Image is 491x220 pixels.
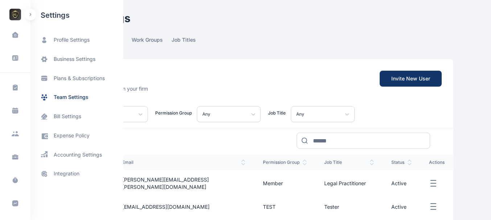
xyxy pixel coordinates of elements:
span: work groups [132,36,163,47]
a: plans & subscriptions [30,69,123,88]
p: Job Title [268,110,286,116]
span: [EMAIL_ADDRESS][DOMAIN_NAME] [122,204,210,210]
span: [PERSON_NAME][EMAIL_ADDRESS][PERSON_NAME][DOMAIN_NAME] [122,177,209,190]
a: bill settings [30,107,123,126]
span: bill settings [54,113,81,120]
span: job titles [172,36,196,47]
span: team settings [54,94,88,101]
a: accounting settings [30,145,123,164]
a: profile settings [30,30,123,50]
p: Any [296,110,304,119]
span: permission group [263,159,307,165]
a: work groups [132,36,172,47]
span: profile settings [54,36,90,44]
span: Member [263,180,283,186]
span: Tester [324,204,339,210]
a: business settings [30,50,123,69]
span: plans & subscriptions [54,75,105,82]
p: Any [202,110,210,119]
p: Permission Group [155,110,192,116]
span: business settings [54,55,95,63]
td: Active [383,170,420,196]
a: expense policy [30,126,123,145]
span: job title [324,159,374,165]
td: Active [383,196,420,217]
span: status [391,159,412,165]
span: Legal Practitioner [324,180,366,186]
a: integration [30,164,123,183]
a: Invite New User [380,71,442,87]
a: team settings [30,88,123,107]
span: actions [429,159,445,165]
h1: Team Settings [54,12,453,25]
span: TEST [263,204,276,210]
span: email [122,159,245,165]
a: job titles [172,36,205,47]
span: accounting settings [54,151,102,158]
span: integration [54,170,79,178]
span: expense policy [54,132,90,140]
